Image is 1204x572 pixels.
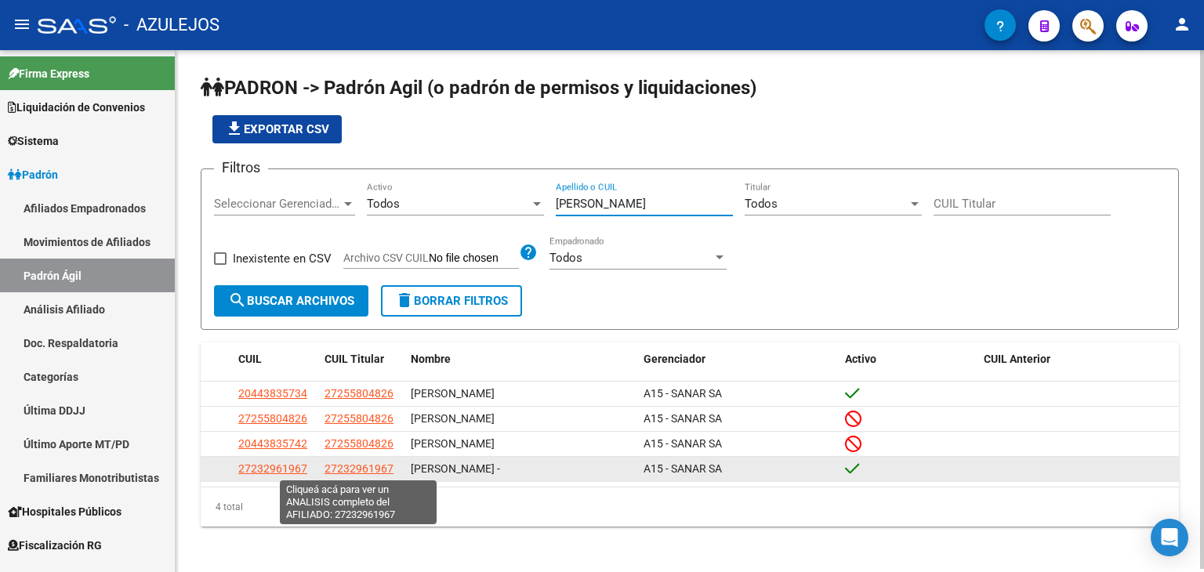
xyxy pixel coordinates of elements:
[845,353,876,365] span: Activo
[8,166,58,183] span: Padrón
[325,462,393,475] span: 27232961967
[381,285,522,317] button: Borrar Filtros
[201,77,756,99] span: PADRON -> Padrón Agil (o padrón de permisos y liquidaciones)
[429,252,519,266] input: Archivo CSV CUIL
[644,462,722,475] span: A15 - SANAR SA
[8,503,121,520] span: Hospitales Públicos
[238,412,307,425] span: 27255804826
[411,387,495,400] span: [PERSON_NAME]
[8,132,59,150] span: Sistema
[238,462,307,475] span: 27232961967
[8,65,89,82] span: Firma Express
[325,412,393,425] span: 27255804826
[644,353,705,365] span: Gerenciador
[8,537,102,554] span: Fiscalización RG
[325,437,393,450] span: 27255804826
[1173,15,1191,34] mat-icon: person
[225,119,244,138] mat-icon: file_download
[212,115,342,143] button: Exportar CSV
[13,15,31,34] mat-icon: menu
[228,291,247,310] mat-icon: search
[745,197,778,211] span: Todos
[411,353,451,365] span: Nombre
[233,249,332,268] span: Inexistente en CSV
[201,487,1179,527] div: 4 total
[238,353,262,365] span: CUIL
[1151,519,1188,556] div: Open Intercom Messenger
[318,342,404,376] datatable-header-cell: CUIL Titular
[519,243,538,262] mat-icon: help
[644,412,722,425] span: A15 - SANAR SA
[404,342,637,376] datatable-header-cell: Nombre
[367,197,400,211] span: Todos
[977,342,1179,376] datatable-header-cell: CUIL Anterior
[644,387,722,400] span: A15 - SANAR SA
[839,342,977,376] datatable-header-cell: Activo
[395,294,508,308] span: Borrar Filtros
[637,342,839,376] datatable-header-cell: Gerenciador
[549,251,582,265] span: Todos
[238,387,307,400] span: 20443835734
[395,291,414,310] mat-icon: delete
[232,342,318,376] datatable-header-cell: CUIL
[411,462,500,475] span: [PERSON_NAME] -
[214,197,341,211] span: Seleccionar Gerenciador
[325,353,384,365] span: CUIL Titular
[411,437,495,450] span: [PERSON_NAME]
[124,8,219,42] span: - AZULEJOS
[8,99,145,116] span: Liquidación de Convenios
[325,387,393,400] span: 27255804826
[225,122,329,136] span: Exportar CSV
[228,294,354,308] span: Buscar Archivos
[214,157,268,179] h3: Filtros
[238,437,307,450] span: 20443835742
[984,353,1050,365] span: CUIL Anterior
[343,252,429,264] span: Archivo CSV CUIL
[214,285,368,317] button: Buscar Archivos
[411,412,495,425] span: [PERSON_NAME]
[644,437,722,450] span: A15 - SANAR SA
